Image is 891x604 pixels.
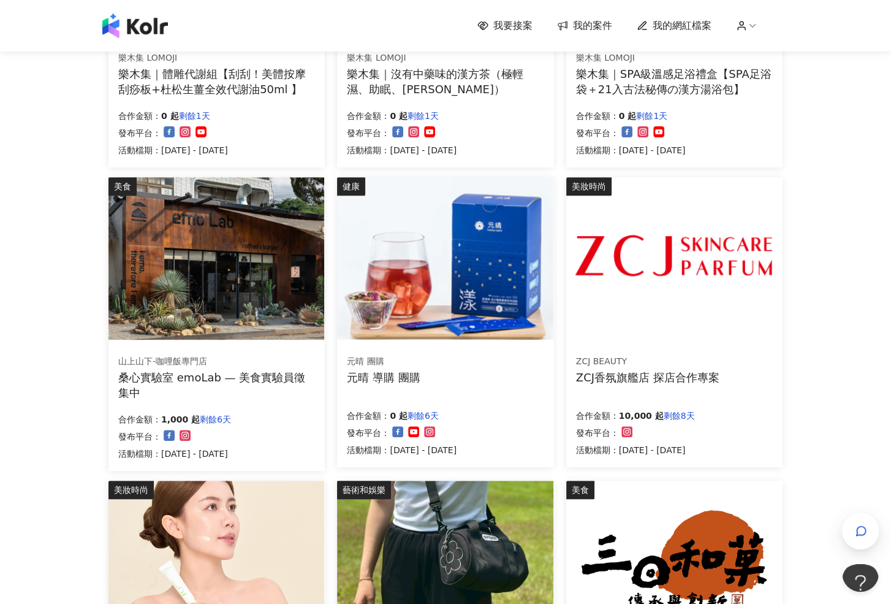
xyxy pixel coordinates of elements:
[576,408,619,423] p: 合作金額：
[118,446,231,461] p: 活動檔期：[DATE] - [DATE]
[118,356,314,368] div: 山上山下-咖哩飯專門店
[337,481,391,499] div: 藝術和娛樂
[337,177,553,340] img: 漾漾神｜活力莓果康普茶沖泡粉
[161,109,179,123] p: 0 起
[347,426,390,440] p: 發布平台：
[408,109,439,123] p: 剩餘1天
[576,109,619,123] p: 合作金額：
[118,126,161,140] p: 發布平台：
[566,177,612,196] div: 美妝時尚
[557,19,612,32] a: 我的案件
[493,19,533,32] span: 我要接案
[118,429,161,444] p: 發布平台：
[576,143,686,158] p: 活動檔期：[DATE] - [DATE]
[576,443,695,457] p: 活動檔期：[DATE] - [DATE]
[842,564,879,601] iframe: Toggle Customer Support
[161,412,200,427] p: 1,000 起
[576,370,719,385] div: ZCJ香氛旗艦店 探店合作專案
[566,177,782,340] img: ZCJ香氛旗艦店 探店
[576,126,619,140] p: 發布平台：
[118,370,315,400] div: 桑心實驗室 emoLab — 美食實驗員徵集中
[200,412,231,427] p: 剩餘6天
[108,481,154,499] div: 美妝時尚
[347,143,457,158] p: 活動檔期：[DATE] - [DATE]
[576,66,773,97] div: 樂木集｜SPA級溫感足浴禮盒【SPA足浴袋＋21入古法秘傳の漢方湯浴包】
[347,109,390,123] p: 合作金額：
[390,109,408,123] p: 0 起
[390,408,408,423] p: 0 起
[108,177,324,340] img: 情緒食光實驗計畫
[347,370,420,385] div: 元晴 導購 團購
[573,19,612,32] span: 我的案件
[118,66,315,97] div: 樂木集｜體雕代謝組【刮刮！美體按摩刮痧板+杜松生薑全效代謝油50ml 】
[347,443,457,457] p: 活動檔期：[DATE] - [DATE]
[619,109,637,123] p: 0 起
[347,356,420,368] div: 元晴 團購
[664,408,695,423] p: 剩餘8天
[653,19,711,32] span: 我的網紅檔案
[347,408,390,423] p: 合作金額：
[118,412,161,427] p: 合作金額：
[108,177,137,196] div: 美食
[347,66,544,97] div: 樂木集｜沒有中藥味的漢方茶（極輕濕、助眠、[PERSON_NAME]）
[576,426,619,440] p: 發布平台：
[408,408,439,423] p: 剩餘6天
[347,126,390,140] p: 發布平台：
[102,13,168,38] img: logo
[118,143,228,158] p: 活動檔期：[DATE] - [DATE]
[118,109,161,123] p: 合作金額：
[576,356,719,368] div: ZCJ BEAUTY
[619,408,664,423] p: 10,000 起
[337,177,365,196] div: 健康
[636,109,667,123] p: 剩餘1天
[477,19,533,32] a: 我要接案
[576,52,772,64] div: 樂木集 LOMOJI
[179,109,210,123] p: 剩餘1天
[118,52,314,64] div: 樂木集 LOMOJI
[566,481,594,499] div: 美食
[347,52,543,64] div: 樂木集 LOMOJI
[637,19,711,32] a: 我的網紅檔案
